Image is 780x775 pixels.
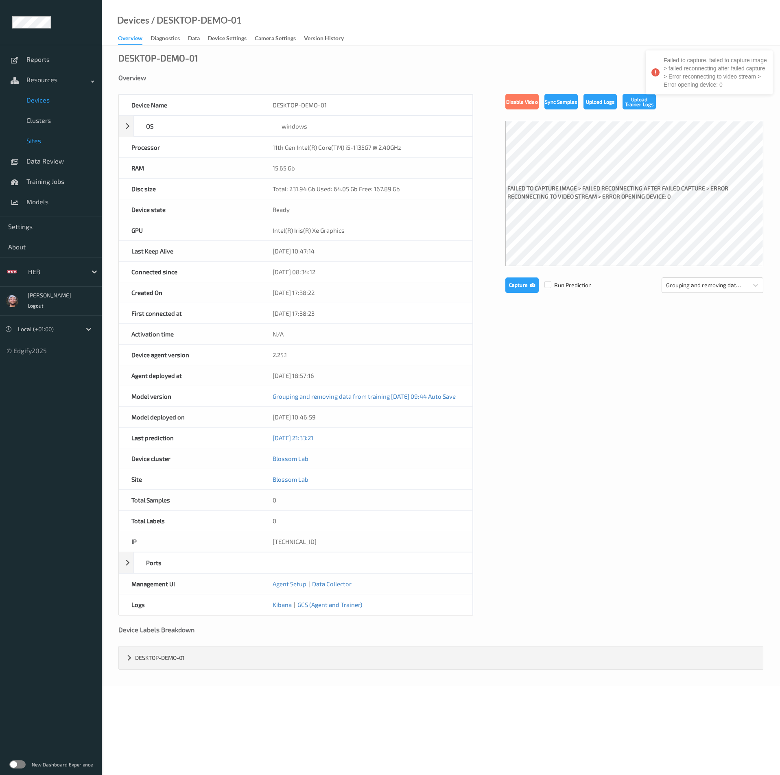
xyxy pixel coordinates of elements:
[260,199,472,220] div: Ready
[188,33,208,44] a: Data
[273,476,308,483] a: Blossom Lab
[208,33,255,44] a: Device Settings
[119,448,260,469] div: Device cluster
[273,601,292,608] a: Kibana
[505,94,539,109] button: Disable Video
[119,386,260,406] div: Model version
[260,511,472,531] div: 0
[119,646,763,669] div: DESKTOP-DEMO-01
[188,34,200,44] div: Data
[118,626,763,634] div: Device Labels Breakdown
[119,220,260,240] div: GPU
[583,94,617,109] button: Upload Logs
[119,303,260,323] div: First connected at
[119,345,260,365] div: Device agent version
[260,282,472,303] div: [DATE] 17:38:22
[260,531,472,552] div: [TECHNICAL_ID]
[119,407,260,427] div: Model deployed on
[260,179,472,199] div: Total: 231.94 Gb Used: 64.05 Gb Free: 167.89 Gb
[273,455,308,462] a: Blossom Lab
[119,365,260,386] div: Agent deployed at
[505,277,539,293] button: Capture
[118,54,198,62] div: DESKTOP-DEMO-01
[119,282,260,303] div: Created On
[260,137,472,157] div: 11th Gen Intel(R) Core(TM) i5-1135G7 @ 2.40GHz
[119,531,260,552] div: IP
[118,74,763,82] div: Overview
[119,324,260,344] div: Activation time
[260,407,472,427] div: [DATE] 10:46:59
[292,601,297,608] span: |
[149,16,242,24] div: / DESKTOP-DEMO-01
[208,34,247,44] div: Device Settings
[134,116,269,136] div: OS
[119,262,260,282] div: Connected since
[119,552,473,573] div: Ports
[119,469,260,489] div: Site
[260,262,472,282] div: [DATE] 08:34:12
[260,241,472,261] div: [DATE] 10:47:14
[118,33,151,45] a: Overview
[255,33,304,44] a: Camera Settings
[260,324,472,344] div: N/A
[119,490,260,510] div: Total Samples
[260,158,472,178] div: 15.65 Gb
[304,33,352,44] a: Version History
[312,580,352,587] a: Data Collector
[505,182,763,205] label: failed to capture image > failed reconnecting after failed capture > Error reconnecting to video ...
[119,199,260,220] div: Device state
[260,95,472,115] div: DESKTOP-DEMO-01
[134,552,269,573] div: Ports
[119,158,260,178] div: RAM
[260,345,472,365] div: 2.25.1
[118,34,142,45] div: Overview
[260,220,472,240] div: Intel(R) Iris(R) Xe Graphics
[306,580,312,587] span: |
[151,34,180,44] div: Diagnostics
[544,94,578,109] button: Sync Samples
[273,434,313,441] a: [DATE] 21:33:21
[273,393,456,400] a: Grouping and removing data from training [DATE] 09:44 Auto Save
[117,16,149,24] a: Devices
[623,94,656,109] button: Upload Trainer Logs
[260,365,472,386] div: [DATE] 18:57:16
[119,179,260,199] div: Disc size
[119,95,260,115] div: Device Name
[119,116,473,137] div: OSwindows
[119,594,260,615] div: Logs
[119,137,260,157] div: Processor
[304,34,344,44] div: Version History
[260,303,472,323] div: [DATE] 17:38:23
[119,428,260,448] div: Last prediction
[119,511,260,531] div: Total Labels
[119,241,260,261] div: Last Keep Alive
[151,33,188,44] a: Diagnostics
[664,56,767,89] div: Failed to capture, failed to capture image > failed reconnecting after failed capture > Error rec...
[255,34,296,44] div: Camera Settings
[273,580,306,587] a: Agent Setup
[269,116,472,136] div: windows
[539,281,592,289] span: Run Prediction
[119,574,260,594] div: Management UI
[260,490,472,510] div: 0
[297,601,362,608] a: GCS (Agent and Trainer)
